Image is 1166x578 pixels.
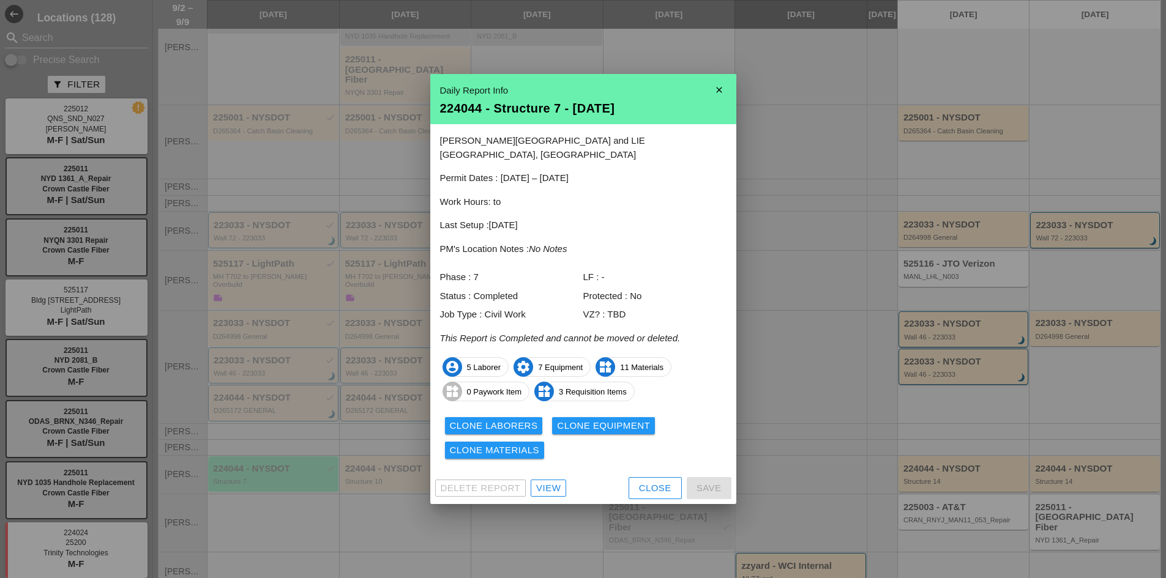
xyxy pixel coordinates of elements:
div: LF : - [583,270,727,284]
div: Status : Completed [440,289,583,303]
div: Daily Report Info [440,84,727,98]
span: [DATE] [489,220,518,230]
i: widgets [443,382,462,401]
div: Close [639,481,671,495]
button: Clone Equipment [552,417,655,434]
span: 11 Materials [596,357,671,377]
a: View [531,480,566,497]
p: Last Setup : [440,218,727,232]
div: Job Type : Civil Work [440,308,583,322]
div: Protected : No [583,289,727,303]
span: 0 Paywork Item [443,382,529,401]
i: widgets [534,382,554,401]
div: View [536,481,561,495]
span: 5 Laborer [443,357,509,377]
p: Work Hours: to [440,195,727,209]
div: Clone Materials [450,443,540,458]
i: account_circle [443,357,462,377]
p: Permit Dates : [DATE] – [DATE] [440,171,727,185]
p: [PERSON_NAME][GEOGRAPHIC_DATA] and LIE [GEOGRAPHIC_DATA], [GEOGRAPHIC_DATA] [440,134,727,161]
i: widgets [596,357,615,377]
p: PM's Location Notes : [440,242,727,256]
i: settings [514,357,533,377]
div: Clone Equipment [557,419,650,433]
div: Clone Laborers [450,419,538,433]
div: 224044 - Structure 7 - [DATE] [440,102,727,114]
div: VZ? : TBD [583,308,727,322]
span: 7 Equipment [514,357,590,377]
span: 3 Requisition Items [535,382,634,401]
button: Clone Materials [445,442,545,459]
i: No Notes [529,243,567,254]
button: Close [629,477,682,499]
div: Phase : 7 [440,270,583,284]
button: Clone Laborers [445,417,543,434]
i: close [707,78,731,102]
i: This Report is Completed and cannot be moved or deleted. [440,333,681,343]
